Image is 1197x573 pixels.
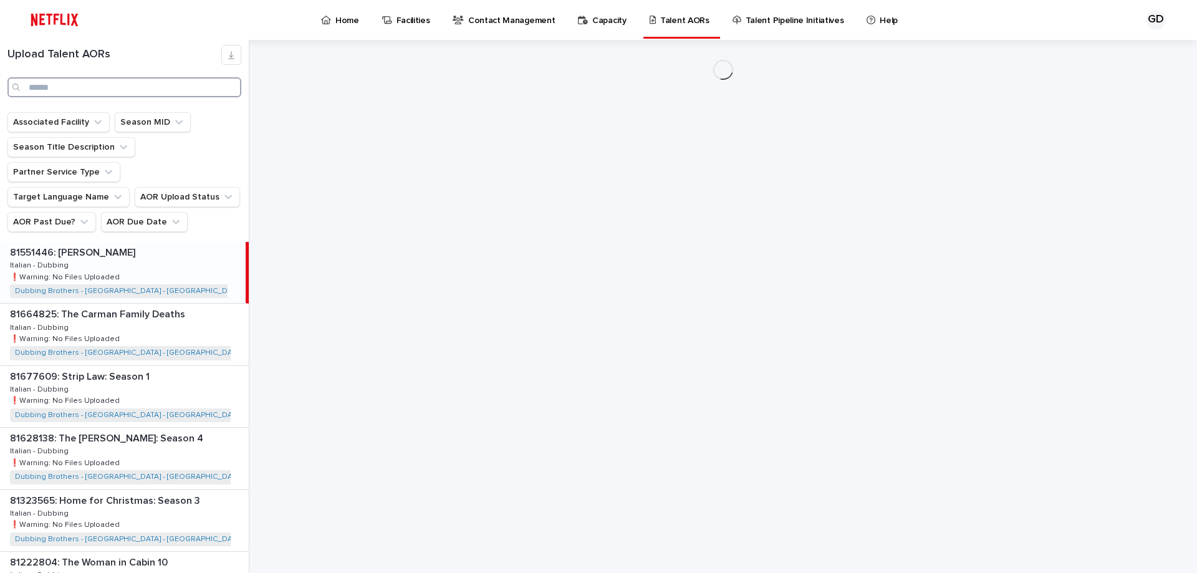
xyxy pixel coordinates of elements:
p: Italian - Dubbing [10,321,71,332]
button: Season Title Description [7,137,135,157]
a: Dubbing Brothers - [GEOGRAPHIC_DATA] - [GEOGRAPHIC_DATA] [15,287,243,296]
p: ❗️Warning: No Files Uploaded [10,332,122,344]
button: Season MID [115,112,191,132]
button: AOR Upload Status [135,187,240,207]
a: Dubbing Brothers - [GEOGRAPHIC_DATA] - [GEOGRAPHIC_DATA] [15,411,243,420]
p: Italian - Dubbing [10,445,71,456]
p: Italian - Dubbing [10,259,71,270]
p: 81551446: [PERSON_NAME] [10,244,138,259]
p: Italian - Dubbing [10,507,71,518]
p: ❗️Warning: No Files Uploaded [10,518,122,529]
p: ❗️Warning: No Files Uploaded [10,271,122,282]
button: AOR Due Date [101,212,188,232]
h1: Upload Talent AORs [7,48,221,62]
p: ❗️Warning: No Files Uploaded [10,394,122,405]
button: Associated Facility [7,112,110,132]
button: Partner Service Type [7,162,120,182]
p: 81323565: Home for Christmas: Season 3 [10,493,203,507]
a: Dubbing Brothers - [GEOGRAPHIC_DATA] - [GEOGRAPHIC_DATA] [15,473,243,481]
div: GD [1146,10,1166,30]
p: 81222804: The Woman in Cabin 10 [10,554,170,569]
p: ❗️Warning: No Files Uploaded [10,456,122,468]
button: AOR Past Due? [7,212,96,232]
input: Search [7,77,241,97]
p: 81664825: The Carman Family Deaths [10,306,188,320]
p: 81677609: Strip Law: Season 1 [10,368,152,383]
a: Dubbing Brothers - [GEOGRAPHIC_DATA] - [GEOGRAPHIC_DATA] [15,535,243,544]
p: Italian - Dubbing [10,383,71,394]
p: 81628138: The [PERSON_NAME]: Season 4 [10,430,206,445]
a: Dubbing Brothers - [GEOGRAPHIC_DATA] - [GEOGRAPHIC_DATA] [15,349,243,357]
img: ifQbXi3ZQGMSEF7WDB7W [25,7,84,32]
button: Target Language Name [7,187,130,207]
